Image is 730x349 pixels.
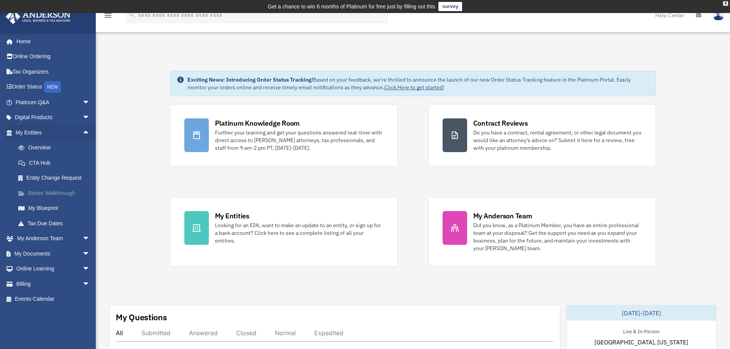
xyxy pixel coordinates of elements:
[5,64,102,79] a: Tax Organizers
[11,140,102,156] a: Overview
[3,9,73,24] img: Anderson Advisors Platinum Portal
[170,197,398,266] a: My Entities Looking for an EIN, want to make an update to an entity, or sign up for a bank accoun...
[713,10,724,21] img: User Pic
[215,221,384,244] div: Looking for an EIN, want to make an update to an entity, or sign up for a bank account? Click her...
[5,261,102,277] a: Online Learningarrow_drop_down
[5,34,98,49] a: Home
[11,185,102,201] a: Binder Walkthrough
[82,231,98,247] span: arrow_drop_down
[141,329,171,337] div: Submitted
[236,329,256,337] div: Closed
[82,110,98,126] span: arrow_drop_down
[82,95,98,110] span: arrow_drop_down
[11,201,102,216] a: My Blueprint
[473,211,532,221] div: My Anderson Team
[5,125,102,140] a: My Entitiesarrow_drop_up
[103,13,113,20] a: menu
[567,305,716,321] div: [DATE]-[DATE]
[116,311,167,323] div: My Questions
[11,170,102,186] a: Entity Change Request
[11,216,102,231] a: Tax Due Dates
[11,155,102,170] a: CTA Hub
[170,104,398,166] a: Platinum Knowledge Room Further your learning and get your questions answered real-time with dire...
[428,104,656,166] a: Contract Reviews Do you have a contract, rental agreement, or other legal document you would like...
[128,10,136,19] i: search
[723,1,728,6] div: close
[187,76,650,91] div: Based on your feedback, we're thrilled to announce the launch of our new Order Status Tracking fe...
[82,125,98,141] span: arrow_drop_up
[428,197,656,266] a: My Anderson Team Did you know, as a Platinum Member, you have an entire professional team at your...
[314,329,343,337] div: Expedited
[384,84,444,91] a: Click Here to get started!
[594,338,688,347] span: [GEOGRAPHIC_DATA], [US_STATE]
[5,292,102,307] a: Events Calendar
[82,261,98,277] span: arrow_drop_down
[44,81,61,93] div: NEW
[82,246,98,262] span: arrow_drop_down
[116,329,123,337] div: All
[5,231,102,246] a: My Anderson Teamarrow_drop_down
[473,118,528,128] div: Contract Reviews
[215,118,300,128] div: Platinum Knowledge Room
[189,329,218,337] div: Answered
[103,11,113,20] i: menu
[438,2,462,11] a: survey
[275,329,296,337] div: Normal
[617,327,666,335] div: Live & In-Person
[5,95,102,110] a: Platinum Q&Aarrow_drop_down
[187,76,313,83] strong: Exciting News: Introducing Order Status Tracking!
[5,246,102,261] a: My Documentsarrow_drop_down
[473,129,642,152] div: Do you have a contract, rental agreement, or other legal document you would like an attorney's ad...
[473,221,642,252] div: Did you know, as a Platinum Member, you have an entire professional team at your disposal? Get th...
[5,49,102,64] a: Online Ordering
[5,79,102,95] a: Order StatusNEW
[5,276,102,292] a: Billingarrow_drop_down
[215,129,384,152] div: Further your learning and get your questions answered real-time with direct access to [PERSON_NAM...
[82,276,98,292] span: arrow_drop_down
[5,110,102,125] a: Digital Productsarrow_drop_down
[215,211,249,221] div: My Entities
[268,2,435,11] div: Get a chance to win 6 months of Platinum for free just by filling out this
